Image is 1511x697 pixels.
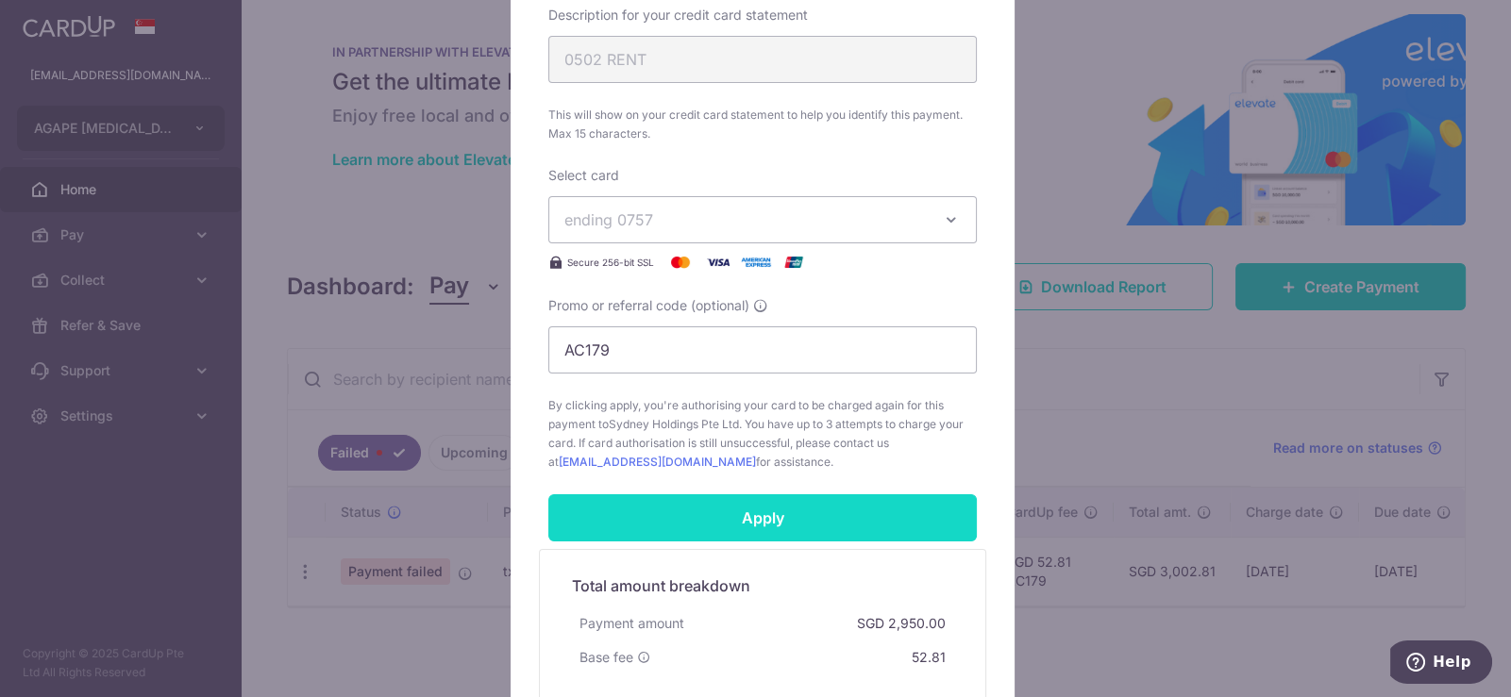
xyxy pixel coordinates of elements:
div: SGD 2,950.00 [849,606,953,640]
label: Description for your credit card statement [548,6,808,25]
span: Secure 256-bit SSL [567,255,654,270]
a: [EMAIL_ADDRESS][DOMAIN_NAME] [559,455,756,469]
img: Mastercard [662,251,699,274]
button: ending 0757 [548,196,977,243]
span: Base fee [579,648,633,667]
span: By clicking apply, you're authorising your card to be charged again for this payment to . You hav... [548,396,977,472]
input: Apply [548,494,977,541]
div: 52.81 [904,640,953,674]
div: Payment amount [572,606,692,640]
span: ending 0757 [564,210,653,229]
img: Visa [699,251,737,274]
img: UnionPay [775,251,813,274]
h5: Total amount breakdown [572,574,953,597]
label: Select card [548,166,619,185]
img: American Express [737,251,775,274]
span: Promo or referral code (optional) [548,296,749,315]
span: Sydney Holdings Pte Ltd [609,417,739,431]
span: This will show on your credit card statement to help you identify this payment. Max 15 characters. [548,106,977,143]
iframe: Opens a widget where you can find more information [1390,640,1492,688]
